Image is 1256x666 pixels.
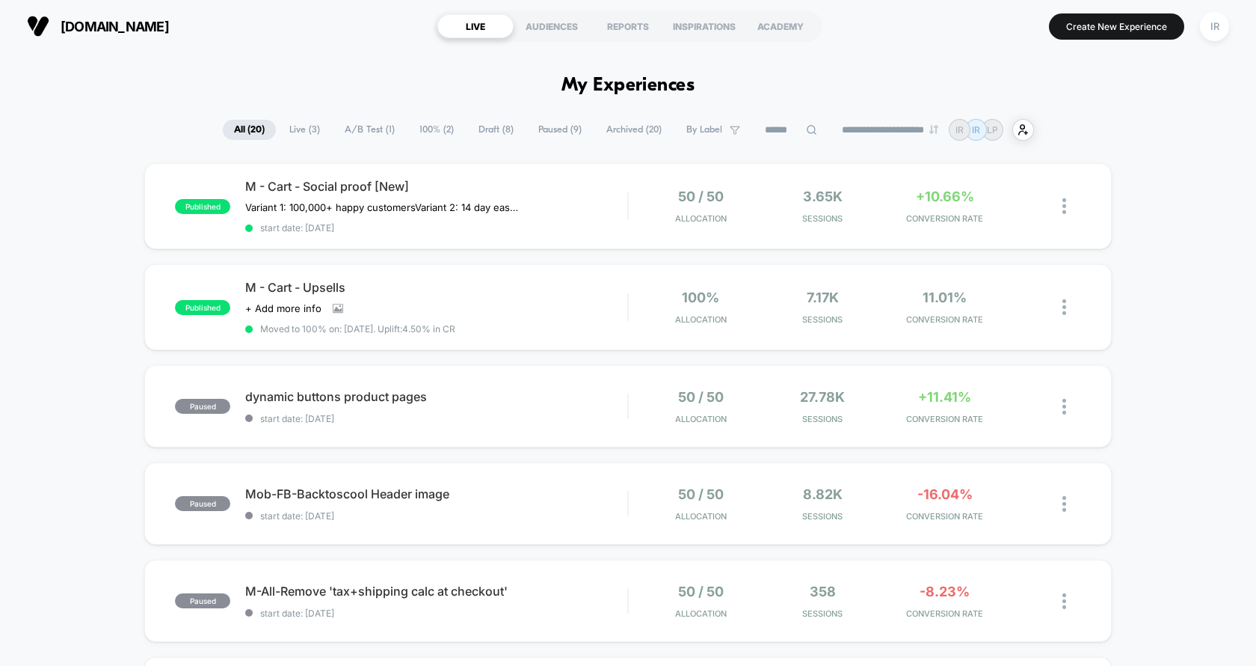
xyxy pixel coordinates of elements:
span: 11.01% [923,290,967,305]
span: 8.82k [803,486,843,502]
div: LIVE [437,14,514,38]
span: 3.65k [803,189,843,204]
span: By Label [686,124,722,135]
span: paused [175,593,230,608]
span: All ( 20 ) [223,120,276,140]
span: +10.66% [916,189,974,204]
span: Allocation [675,511,727,522]
span: Allocation [675,414,727,424]
span: M-All-Remove 'tax+shipping calc at checkout' [245,584,627,599]
span: 358 [810,584,836,599]
img: close [1062,399,1066,415]
span: Live ( 3 ) [278,120,331,140]
span: paused [175,496,230,511]
span: 50 / 50 [678,389,724,405]
span: +11.41% [918,389,971,405]
img: end [929,125,938,134]
div: REPORTS [590,14,666,38]
span: dynamic buttons product pages [245,389,627,404]
span: A/B Test ( 1 ) [333,120,406,140]
span: start date: [DATE] [245,222,627,233]
span: -16.04% [917,486,973,502]
span: start date: [DATE] [245,510,627,522]
span: 50 / 50 [678,189,724,204]
span: published [175,199,230,214]
img: close [1062,198,1066,214]
span: CONVERSION RATE [887,414,1002,424]
span: Sessions [766,314,880,325]
div: AUDIENCES [514,14,590,38]
p: LP [987,124,998,135]
span: -8.23% [920,584,970,599]
span: Paused ( 9 ) [527,120,593,140]
span: CONVERSION RATE [887,314,1002,325]
span: Mob-FB-Backtoscool Header image [245,486,627,501]
div: INSPIRATIONS [666,14,742,38]
span: CONVERSION RATE [887,608,1002,619]
button: [DOMAIN_NAME] [22,14,173,38]
h1: My Experiences [561,75,695,97]
img: close [1062,496,1066,512]
span: paused [175,399,230,414]
span: CONVERSION RATE [887,213,1002,224]
span: M - Cart - Social proof [New] [245,179,627,194]
span: Allocation [675,314,727,325]
div: IR [1200,12,1229,41]
button: Create New Experience [1049,13,1184,40]
span: start date: [DATE] [245,608,627,619]
span: CONVERSION RATE [887,511,1002,522]
span: 100% [682,290,719,305]
span: + Add more info [245,302,321,314]
span: Draft ( 8 ) [467,120,525,140]
span: Archived ( 20 ) [595,120,673,140]
span: Sessions [766,213,880,224]
img: close [1062,593,1066,609]
span: Variant 1: 100,000+ happy customersVariant 2: 14 day easy returns (paused) [245,201,523,213]
img: Visually logo [27,15,49,37]
div: ACADEMY [742,14,819,38]
span: Moved to 100% on: [DATE] . Uplift: 4.50% in CR [260,323,455,334]
span: 7.17k [807,290,839,305]
p: IR [972,124,980,135]
button: IR [1195,11,1234,42]
span: Sessions [766,608,880,619]
p: IR [955,124,964,135]
span: Sessions [766,414,880,424]
span: [DOMAIN_NAME] [61,19,169,34]
span: Sessions [766,511,880,522]
span: 100% ( 2 ) [408,120,465,140]
span: 27.78k [800,389,845,405]
span: 50 / 50 [678,584,724,599]
span: Allocation [675,213,727,224]
img: close [1062,299,1066,315]
span: 50 / 50 [678,486,724,502]
span: published [175,300,230,315]
span: Allocation [675,608,727,619]
span: start date: [DATE] [245,413,627,424]
span: M - Cart - Upsells [245,280,627,295]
